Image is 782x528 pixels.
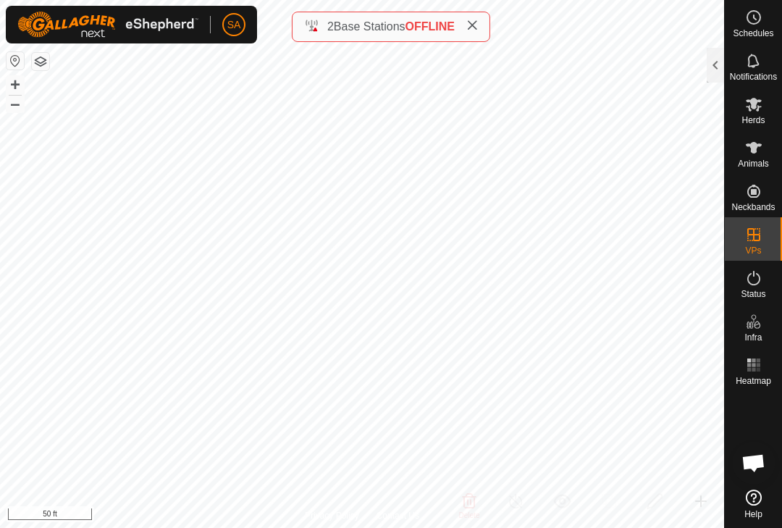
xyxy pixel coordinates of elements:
span: Help [744,510,762,519]
div: Open chat [732,441,775,485]
span: Schedules [733,29,773,38]
button: Map Layers [32,53,49,70]
button: – [7,95,24,112]
span: VPs [745,246,761,255]
span: Neckbands [731,203,775,211]
span: Notifications [730,72,777,81]
span: Infra [744,333,762,342]
button: + [7,76,24,93]
span: Base Stations [334,20,405,33]
img: Gallagher Logo [17,12,198,38]
span: Animals [738,159,769,168]
span: Status [741,290,765,298]
span: 2 [327,20,334,33]
span: OFFLINE [405,20,455,33]
span: Herds [741,116,765,125]
span: Heatmap [736,377,771,385]
a: Help [725,484,782,524]
span: SA [227,17,241,33]
a: Privacy Policy [305,509,359,522]
a: Contact Us [377,509,419,522]
button: Reset Map [7,52,24,70]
